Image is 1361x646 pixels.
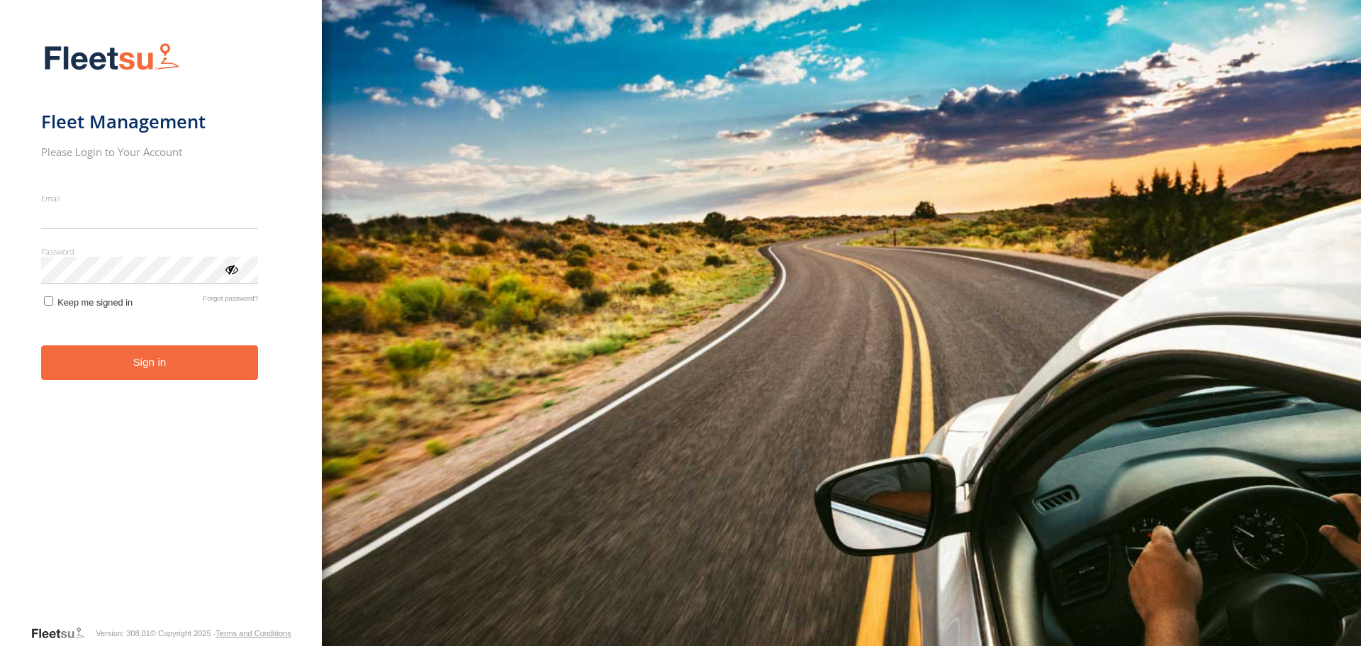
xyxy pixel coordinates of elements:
label: Email [41,193,259,204]
label: Password [41,246,259,257]
a: Visit our Website [30,626,96,640]
a: Terms and Conditions [215,629,291,637]
h2: Please Login to Your Account [41,145,259,159]
img: Fleetsu [41,40,183,76]
span: Keep me signed in [57,297,133,308]
div: © Copyright 2025 - [150,629,291,637]
div: ViewPassword [224,262,238,276]
div: Version: 308.01 [96,629,150,637]
input: Keep me signed in [44,296,53,306]
a: Forgot password? [203,294,258,308]
button: Sign in [41,345,259,380]
form: main [41,34,281,625]
h1: Fleet Management [41,110,259,133]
